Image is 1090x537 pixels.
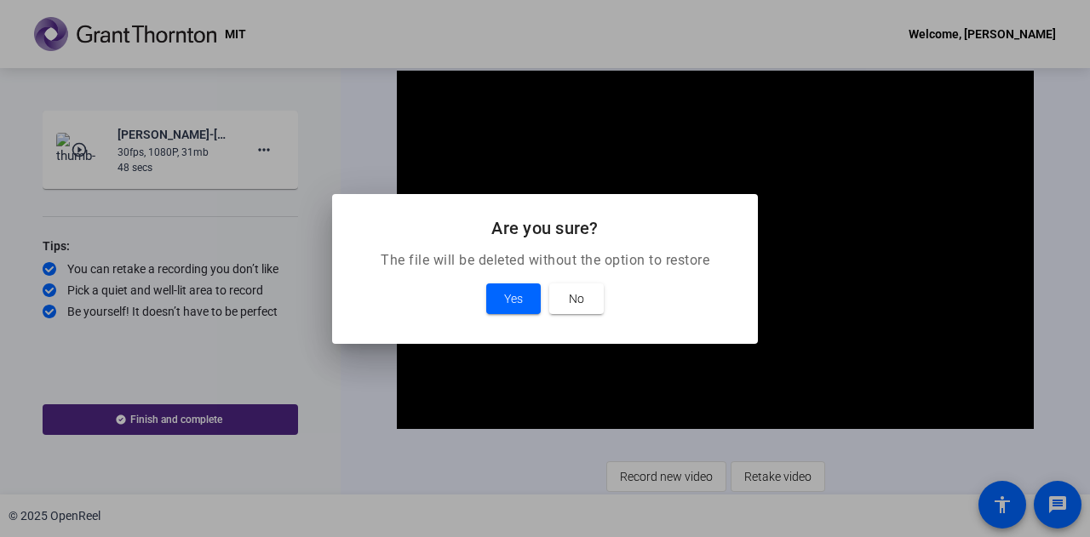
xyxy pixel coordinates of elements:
[504,288,523,309] span: Yes
[486,283,541,314] button: Yes
[569,288,584,309] span: No
[549,283,604,314] button: No
[353,214,737,242] h2: Are you sure?
[353,250,737,271] p: The file will be deleted without the option to restore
